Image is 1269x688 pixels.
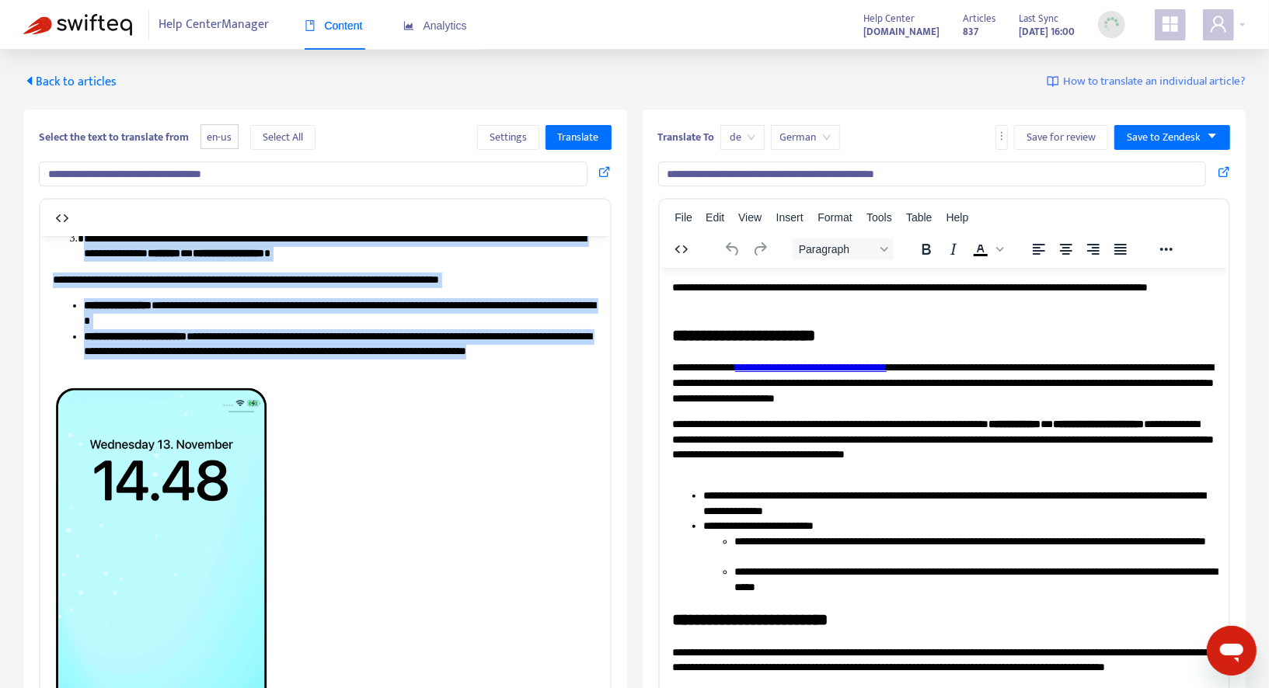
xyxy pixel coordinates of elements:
button: Align right [1079,238,1106,260]
span: Translate [558,129,599,146]
span: more [996,130,1007,141]
a: [DOMAIN_NAME] [863,23,940,40]
button: Save for review [1014,125,1108,150]
button: Align left [1025,238,1051,260]
span: user [1209,15,1228,33]
b: Select the text to translate from [39,128,189,146]
span: de [730,126,755,149]
span: Table [906,211,932,224]
span: Content [305,19,363,32]
img: Swifteq [23,14,132,36]
button: Save to Zendeskcaret-down [1114,125,1230,150]
button: Redo [746,238,772,260]
button: Align center [1052,238,1079,260]
span: caret-left [23,75,36,87]
img: image-link [1047,75,1059,88]
span: File [675,211,692,224]
span: Back to articles [23,71,117,92]
span: Paragraph [798,243,874,255]
span: en-us [200,124,239,150]
button: Bold [912,238,939,260]
button: Block Paragraph [792,238,893,260]
a: How to translate an individual article? [1047,73,1246,91]
iframe: Button to launch messaging window [1207,626,1257,676]
span: View [738,211,762,224]
span: Save for review [1027,129,1096,146]
span: appstore [1161,15,1180,33]
span: area-chart [403,20,414,31]
span: Last Sync [1019,10,1058,27]
button: Select All [250,125,316,150]
span: Help Center Manager [159,10,270,40]
span: Tools [866,211,892,224]
span: caret-down [1207,130,1218,141]
span: Edit [706,211,724,224]
button: Justify [1107,238,1133,260]
b: Translate To [658,128,715,146]
button: Translate [546,125,612,150]
div: Text color Black [967,238,1006,260]
span: Settings [490,129,527,146]
span: Format [818,211,852,224]
span: Select All [263,129,303,146]
span: book [305,20,316,31]
span: Help [947,211,969,224]
span: Help Center [863,10,915,27]
button: Reveal or hide additional toolbar items [1152,238,1179,260]
span: Save to Zendesk [1127,129,1201,146]
strong: [DATE] 16:00 [1019,23,1075,40]
span: How to translate an individual article? [1063,73,1246,91]
span: Insert [776,211,804,224]
button: Settings [477,125,539,150]
button: Undo [719,238,745,260]
button: Italic [940,238,966,260]
strong: 837 [963,23,978,40]
span: Articles [963,10,995,27]
button: more [995,125,1008,150]
span: Analytics [403,19,467,32]
img: sync_loading.0b5143dde30e3a21642e.gif [1102,15,1121,34]
span: German [780,126,831,149]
